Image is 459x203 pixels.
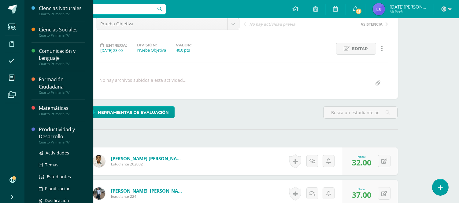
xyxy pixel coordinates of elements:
[39,12,85,16] div: Cuarto Primaria "A"
[39,140,85,144] div: Cuarto Primaria "A"
[39,105,85,116] a: MatemáticasCuarto Primaria "A"
[39,126,85,144] a: Productividad y DesarrolloCuarto Primaria "A"
[137,47,166,53] div: Prueba Objetiva
[45,186,71,191] span: Planificación
[111,155,184,161] a: [PERSON_NAME] [PERSON_NAME]
[250,21,296,27] span: No hay actividad previa
[111,161,184,167] span: Estudiante 2020021
[39,149,85,156] a: Actividades
[101,18,223,30] span: Prueba Objetiva
[39,26,85,38] a: Ciencias SocialesCuarto Primaria "A"
[355,8,362,15] span: 23
[390,4,426,10] span: [DATE][PERSON_NAME]
[137,43,166,47] label: División:
[176,43,192,47] label: Valor:
[176,47,192,53] div: 40.0 pts
[324,107,397,118] input: Busca un estudiante aquí...
[111,194,184,199] span: Estudiante 224
[28,4,166,14] input: Busca un usuario...
[352,190,371,200] span: 37.00
[39,161,85,168] a: Temas
[39,48,85,62] div: Comunicación y Lenguaje
[373,3,385,15] img: ce3d0ac661155b37ff605ef86279b452.png
[39,5,85,16] a: Ciencias NaturalesCuarto Primaria "A"
[101,48,127,53] div: [DATE] 23:00
[93,155,105,167] img: 54644770ab72f91041dbe665debfa417.png
[93,187,105,200] img: a1609f83f921d2bbf344bc67f55e8e2c.png
[352,154,371,159] div: Nota:
[96,18,239,30] a: Prueba Objetiva
[352,187,371,191] div: Nota:
[39,48,85,66] a: Comunicación y LenguajeCuarto Primaria "A"
[39,5,85,12] div: Ciencias Naturales
[46,150,69,156] span: Actividades
[39,76,85,94] a: Formación CiudadanaCuarto Primaria "A"
[316,21,388,27] a: ASISTENCIA
[39,173,85,180] a: Estudiantes
[39,90,85,95] div: Cuarto Primaria "A"
[47,174,71,179] span: Estudiantes
[86,106,175,118] a: Herramientas de evaluación
[39,185,85,192] a: Planificación
[39,76,85,90] div: Formación Ciudadana
[39,33,85,38] div: Cuarto Primaria "A"
[390,9,426,14] span: Mi Perfil
[352,157,371,168] span: 32.00
[39,112,85,116] div: Cuarto Primaria "A"
[352,43,368,54] span: Editar
[111,188,184,194] a: [PERSON_NAME], [PERSON_NAME]
[361,21,383,27] span: ASISTENCIA
[39,26,85,33] div: Ciencias Sociales
[39,126,85,140] div: Productividad y Desarrollo
[100,77,187,89] div: No hay archivos subidos a esta actividad...
[39,62,85,66] div: Cuarto Primaria "A"
[98,107,169,118] span: Herramientas de evaluación
[45,162,58,168] span: Temas
[39,105,85,112] div: Matemáticas
[106,43,127,48] span: Entrega:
